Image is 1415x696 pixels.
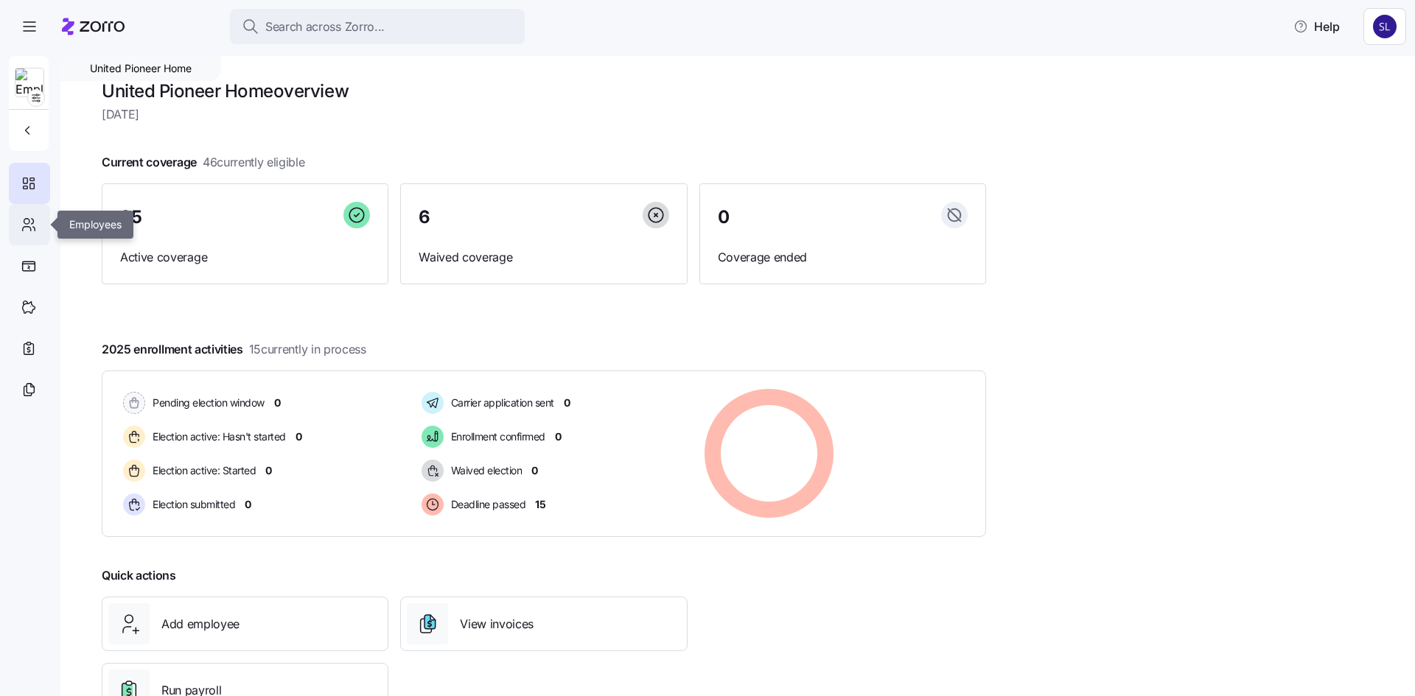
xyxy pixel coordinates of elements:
[15,68,43,98] img: Employer logo
[447,463,523,478] span: Waived election
[564,396,570,410] span: 0
[1373,15,1397,38] img: 9541d6806b9e2684641ca7bfe3afc45a
[460,615,534,633] span: View invoices
[102,340,366,359] span: 2025 enrollment activities
[120,248,370,267] span: Active coverage
[60,56,221,81] div: United Pioneer Home
[102,153,305,172] span: Current coverage
[203,153,305,172] span: 46 currently eligible
[249,340,366,359] span: 15 currently in process
[419,248,668,267] span: Waived coverage
[1282,12,1352,41] button: Help
[555,429,562,444] span: 0
[535,497,545,512] span: 15
[265,18,385,36] span: Search across Zorro...
[265,463,272,478] span: 0
[102,105,986,124] span: [DATE]
[245,497,251,512] span: 0
[102,80,986,102] h1: United Pioneer Home overview
[148,497,235,512] span: Election submitted
[296,429,302,444] span: 0
[419,208,430,226] span: 6
[447,429,545,444] span: Enrollment confirmed
[148,396,265,410] span: Pending election window
[120,208,141,226] span: 25
[148,429,286,444] span: Election active: Hasn't started
[531,463,538,478] span: 0
[447,396,554,410] span: Carrier application sent
[447,497,526,512] span: Deadline passed
[1293,18,1340,35] span: Help
[161,615,240,633] span: Add employee
[102,566,176,585] span: Quick actions
[718,208,730,226] span: 0
[148,463,256,478] span: Election active: Started
[274,396,281,410] span: 0
[718,248,968,267] span: Coverage ended
[230,9,525,44] button: Search across Zorro...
